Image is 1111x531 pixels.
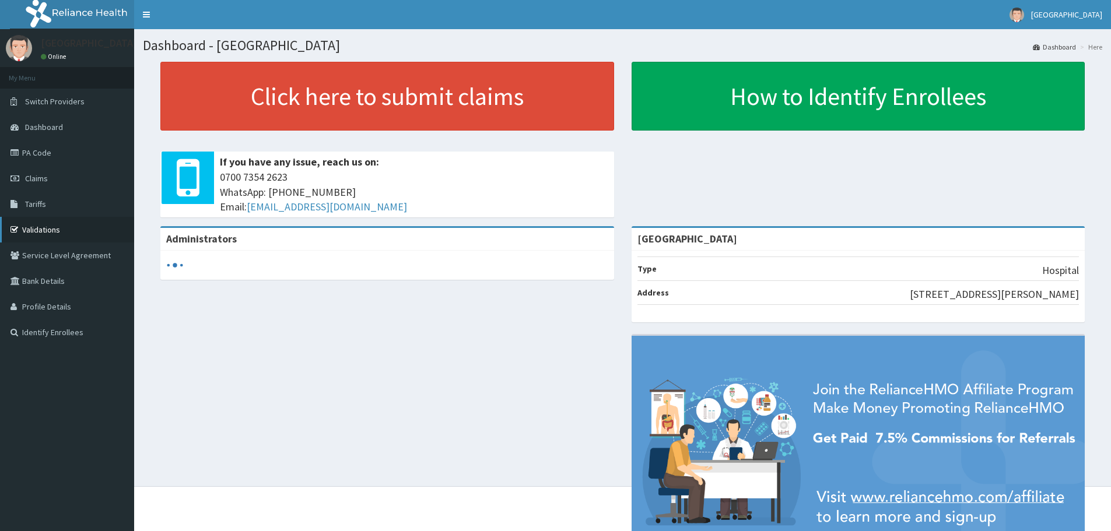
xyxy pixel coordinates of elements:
[1010,8,1024,22] img: User Image
[637,287,669,298] b: Address
[25,96,85,107] span: Switch Providers
[1033,42,1076,52] a: Dashboard
[910,287,1079,302] p: [STREET_ADDRESS][PERSON_NAME]
[25,122,63,132] span: Dashboard
[160,62,614,131] a: Click here to submit claims
[41,52,69,61] a: Online
[637,263,657,274] b: Type
[41,38,137,48] p: [GEOGRAPHIC_DATA]
[1031,9,1102,20] span: [GEOGRAPHIC_DATA]
[25,173,48,184] span: Claims
[220,155,379,168] b: If you have any issue, reach us on:
[166,232,237,245] b: Administrators
[166,256,184,274] svg: audio-loading
[1042,263,1079,278] p: Hospital
[247,200,407,213] a: [EMAIL_ADDRESS][DOMAIN_NAME]
[25,199,46,209] span: Tariffs
[143,38,1102,53] h1: Dashboard - [GEOGRAPHIC_DATA]
[637,232,737,245] strong: [GEOGRAPHIC_DATA]
[1077,42,1102,52] li: Here
[220,170,608,214] span: 0700 7354 2623 WhatsApp: [PHONE_NUMBER] Email:
[6,35,32,61] img: User Image
[632,62,1085,131] a: How to Identify Enrollees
